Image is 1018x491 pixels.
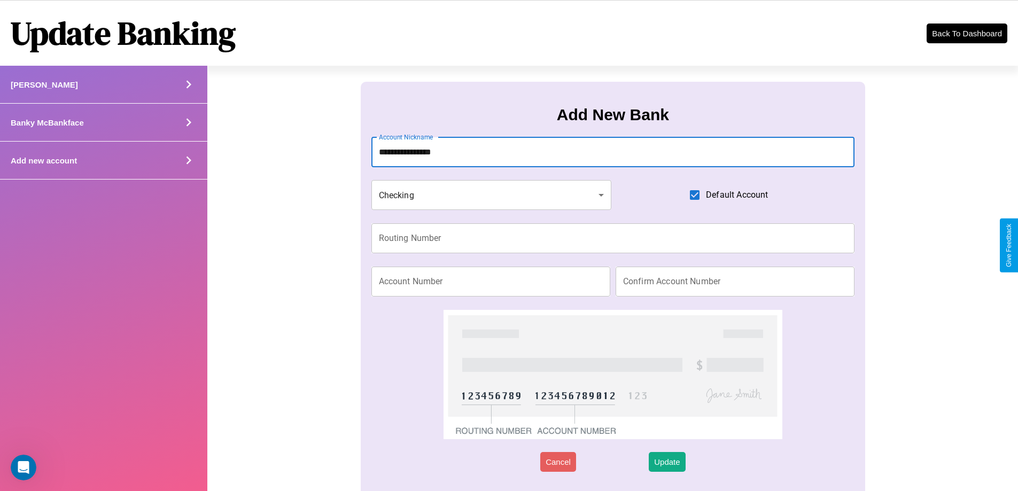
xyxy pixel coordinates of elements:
h4: Add new account [11,156,77,165]
h4: Banky McBankface [11,118,84,127]
img: check [444,310,782,439]
iframe: Intercom live chat [11,455,36,480]
h4: [PERSON_NAME] [11,80,78,89]
h3: Add New Bank [557,106,669,124]
button: Cancel [540,452,576,472]
button: Back To Dashboard [927,24,1007,43]
label: Account Nickname [379,133,433,142]
div: Give Feedback [1005,224,1013,267]
span: Default Account [706,189,768,201]
h1: Update Banking [11,11,236,55]
div: Checking [371,180,612,210]
button: Update [649,452,685,472]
